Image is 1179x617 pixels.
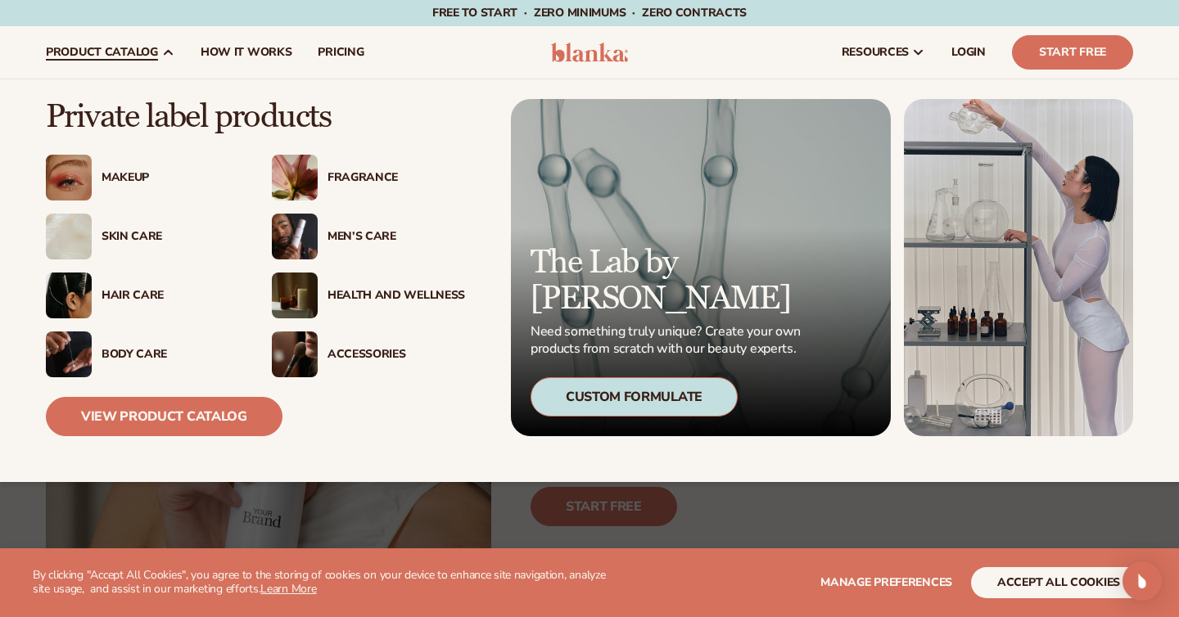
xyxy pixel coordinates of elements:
div: Fragrance [327,171,465,185]
a: Pink blooming flower. Fragrance [272,155,465,200]
img: Candles and incense on table. [272,272,318,318]
img: Male holding moisturizer bottle. [272,214,318,259]
img: Female with glitter eye makeup. [46,155,92,200]
img: Female with makeup brush. [272,331,318,377]
img: Male hand applying moisturizer. [46,331,92,377]
img: logo [551,43,629,62]
div: Custom Formulate [531,377,738,417]
p: Private label products [46,99,465,135]
span: Free to start · ZERO minimums · ZERO contracts [432,5,747,20]
span: resources [842,46,909,59]
p: The Lab by [PERSON_NAME] [531,245,806,317]
a: Male hand applying moisturizer. Body Care [46,331,239,377]
a: Learn More [260,581,316,597]
span: product catalog [46,46,158,59]
button: accept all cookies [971,567,1146,598]
div: Health And Wellness [327,289,465,303]
div: Open Intercom Messenger [1123,561,1162,601]
p: Need something truly unique? Create your own products from scratch with our beauty experts. [531,323,806,358]
button: Manage preferences [820,567,952,598]
div: Makeup [102,171,239,185]
div: Skin Care [102,230,239,244]
a: Female hair pulled back with clips. Hair Care [46,272,239,318]
a: Candles and incense on table. Health And Wellness [272,272,465,318]
a: How It Works [187,26,305,79]
span: Manage preferences [820,574,952,590]
img: Pink blooming flower. [272,155,318,200]
div: Accessories [327,348,465,362]
a: LOGIN [938,26,999,79]
div: Body Care [102,348,239,362]
a: pricing [305,26,377,79]
img: Female hair pulled back with clips. [46,272,92,318]
p: By clicking "Accept All Cookies", you agree to the storing of cookies on your device to enhance s... [33,569,616,597]
a: Female with makeup brush. Accessories [272,331,465,377]
span: How It Works [201,46,292,59]
img: Female in lab with equipment. [904,99,1133,436]
span: pricing [318,46,364,59]
span: LOGIN [951,46,986,59]
div: Men’s Care [327,230,465,244]
img: Cream moisturizer swatch. [46,214,92,259]
a: Microscopic product formula. The Lab by [PERSON_NAME] Need something truly unique? Create your ow... [511,99,891,436]
a: Female with glitter eye makeup. Makeup [46,155,239,200]
a: Male holding moisturizer bottle. Men’s Care [272,214,465,259]
a: Cream moisturizer swatch. Skin Care [46,214,239,259]
a: resources [829,26,938,79]
div: Hair Care [102,289,239,303]
a: View Product Catalog [46,397,282,436]
a: Start Free [1012,35,1133,70]
a: product catalog [33,26,187,79]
